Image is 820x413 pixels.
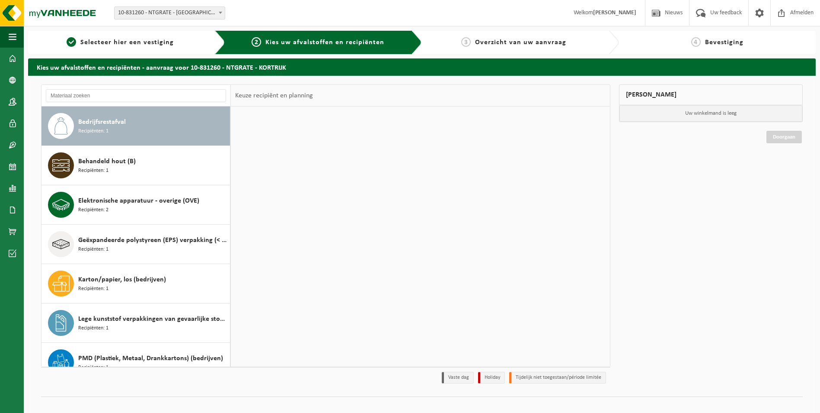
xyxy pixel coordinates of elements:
span: 3 [461,37,471,47]
li: Tijdelijk niet toegestaan/période limitée [509,372,606,384]
button: Behandeld hout (B) Recipiënten: 1 [41,146,230,185]
button: Bedrijfsrestafval Recipiënten: 1 [41,106,230,146]
h2: Kies uw afvalstoffen en recipiënten - aanvraag voor 10-831260 - NTGRATE - KORTRIJK [28,58,816,75]
span: Recipiënten: 2 [78,206,108,214]
button: Karton/papier, los (bedrijven) Recipiënten: 1 [41,264,230,303]
span: Recipiënten: 1 [78,245,108,254]
a: 1Selecteer hier een vestiging [32,37,208,48]
span: Bevestiging [705,39,743,46]
button: PMD (Plastiek, Metaal, Drankkartons) (bedrijven) Recipiënten: 1 [41,343,230,382]
span: Overzicht van uw aanvraag [475,39,566,46]
strong: [PERSON_NAME] [593,10,636,16]
span: Behandeld hout (B) [78,156,136,167]
span: Lege kunststof verpakkingen van gevaarlijke stoffen [78,314,228,324]
input: Materiaal zoeken [46,89,226,102]
span: 10-831260 - NTGRATE - KORTRIJK [115,7,225,19]
button: Lege kunststof verpakkingen van gevaarlijke stoffen Recipiënten: 1 [41,303,230,343]
span: Recipiënten: 1 [78,364,108,372]
span: Geëxpandeerde polystyreen (EPS) verpakking (< 1 m² per stuk), recycleerbaar [78,235,228,245]
div: Keuze recipiënt en planning [231,85,317,106]
span: 1 [67,37,76,47]
a: Doorgaan [766,131,802,143]
span: Recipiënten: 1 [78,167,108,175]
span: Elektronische apparatuur - overige (OVE) [78,196,199,206]
span: Recipiënten: 1 [78,127,108,136]
span: Kies uw afvalstoffen en recipiënten [265,39,384,46]
li: Holiday [478,372,505,384]
span: 10-831260 - NTGRATE - KORTRIJK [114,6,225,19]
span: 4 [691,37,701,47]
span: PMD (Plastiek, Metaal, Drankkartons) (bedrijven) [78,353,223,364]
span: Karton/papier, los (bedrijven) [78,274,166,285]
span: 2 [252,37,261,47]
span: Recipiënten: 1 [78,285,108,293]
button: Elektronische apparatuur - overige (OVE) Recipiënten: 2 [41,185,230,225]
li: Vaste dag [442,372,474,384]
span: Recipiënten: 1 [78,324,108,332]
p: Uw winkelmand is leeg [619,105,803,122]
span: Selecteer hier een vestiging [80,39,174,46]
div: [PERSON_NAME] [619,84,803,105]
span: Bedrijfsrestafval [78,117,126,127]
button: Geëxpandeerde polystyreen (EPS) verpakking (< 1 m² per stuk), recycleerbaar Recipiënten: 1 [41,225,230,264]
